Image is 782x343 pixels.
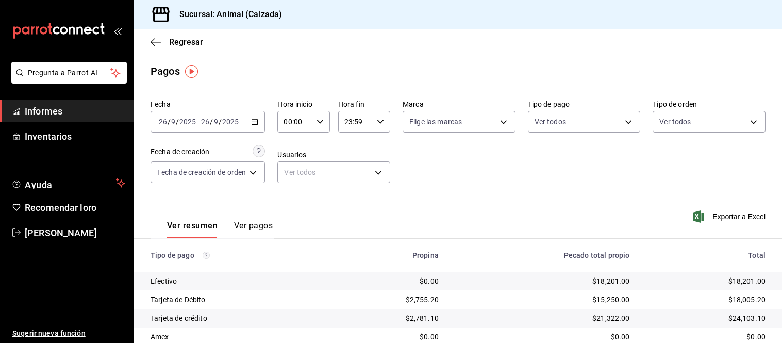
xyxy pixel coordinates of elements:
button: Pregunta a Parrot AI [11,62,127,84]
font: $21,322.00 [592,314,630,322]
font: Propina [412,251,439,259]
input: ---- [179,118,196,126]
font: Regresar [169,37,203,47]
font: Elige las marcas [409,118,462,126]
font: Exportar a Excel [712,213,766,221]
font: / [176,118,179,126]
font: Sucursal: Animal (Calzada) [179,9,282,19]
font: Ver pagos [234,221,273,231]
font: $15,250.00 [592,296,630,304]
font: Inventarios [25,131,72,142]
font: Pagos [151,65,180,77]
font: Tipo de pago [151,251,194,259]
img: Marcador de información sobre herramientas [185,65,198,78]
font: Ver todos [284,168,315,176]
font: $0.00 [420,277,439,285]
font: Informes [25,106,62,117]
font: $0.00 [611,333,630,341]
font: / [219,118,222,126]
font: / [210,118,213,126]
font: Hora fin [338,100,364,108]
font: - [197,118,199,126]
font: Amex [151,333,169,341]
font: $24,103.10 [728,314,766,322]
font: $2,781.10 [406,314,439,322]
button: Exportar a Excel [695,210,766,223]
font: Tipo de pago [528,100,570,108]
font: Pecado total propio [564,251,630,259]
a: Pregunta a Parrot AI [7,75,127,86]
font: $18,005.20 [728,296,766,304]
button: abrir_cajón_menú [113,27,122,35]
font: / [168,118,171,126]
font: Ver todos [659,118,691,126]
font: $18,201.00 [728,277,766,285]
font: Ver resumen [167,221,218,231]
font: Usuarios [277,151,306,159]
font: Pregunta a Parrot AI [28,69,98,77]
input: ---- [222,118,239,126]
font: Sugerir nueva función [12,329,86,337]
font: Tipo de orden [653,100,697,108]
svg: Los pagos realizados con Pay y otras terminales son montos brutos. [203,252,210,259]
font: $18,201.00 [592,277,630,285]
font: Total [748,251,766,259]
font: Fecha de creación [151,148,209,156]
font: $0.00 [746,333,766,341]
font: Ayuda [25,179,53,190]
div: pestañas de navegación [167,220,273,238]
font: $0.00 [420,333,439,341]
font: Ver todos [535,118,566,126]
font: Recomendar loro [25,202,96,213]
font: [PERSON_NAME] [25,227,97,238]
font: Hora inicio [277,100,312,108]
input: -- [158,118,168,126]
font: Efectivo [151,277,177,285]
input: -- [213,118,219,126]
input: -- [201,118,210,126]
font: Fecha [151,100,171,108]
font: Tarjeta de Débito [151,296,206,304]
font: Marca [403,100,424,108]
font: Tarjeta de crédito [151,314,207,322]
input: -- [171,118,176,126]
font: Fecha de creación de orden [157,168,246,176]
font: $2,755.20 [406,296,439,304]
button: Regresar [151,37,203,47]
